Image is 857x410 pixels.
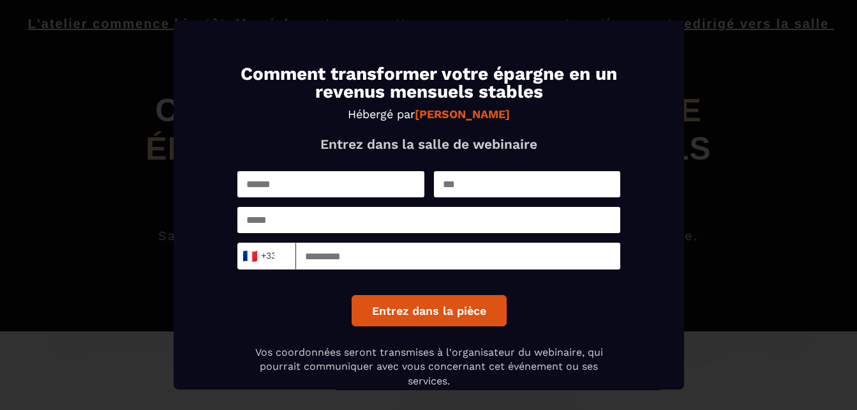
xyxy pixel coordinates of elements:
[237,107,620,121] p: Hébergé par
[351,295,506,326] button: Entrez dans la pièce
[245,247,272,265] span: +33
[237,345,620,388] p: Vos coordonnées seront transmises à l'organisateur du webinaire, qui pourrait communiquer avec vo...
[237,136,620,152] p: Entrez dans la salle de webinaire
[237,243,296,270] div: Search for option
[237,65,620,101] h1: Comment transformer votre épargne en un revenus mensuels stables
[241,247,257,265] span: 🇫🇷
[415,107,510,121] strong: [PERSON_NAME]
[275,247,285,266] input: Search for option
